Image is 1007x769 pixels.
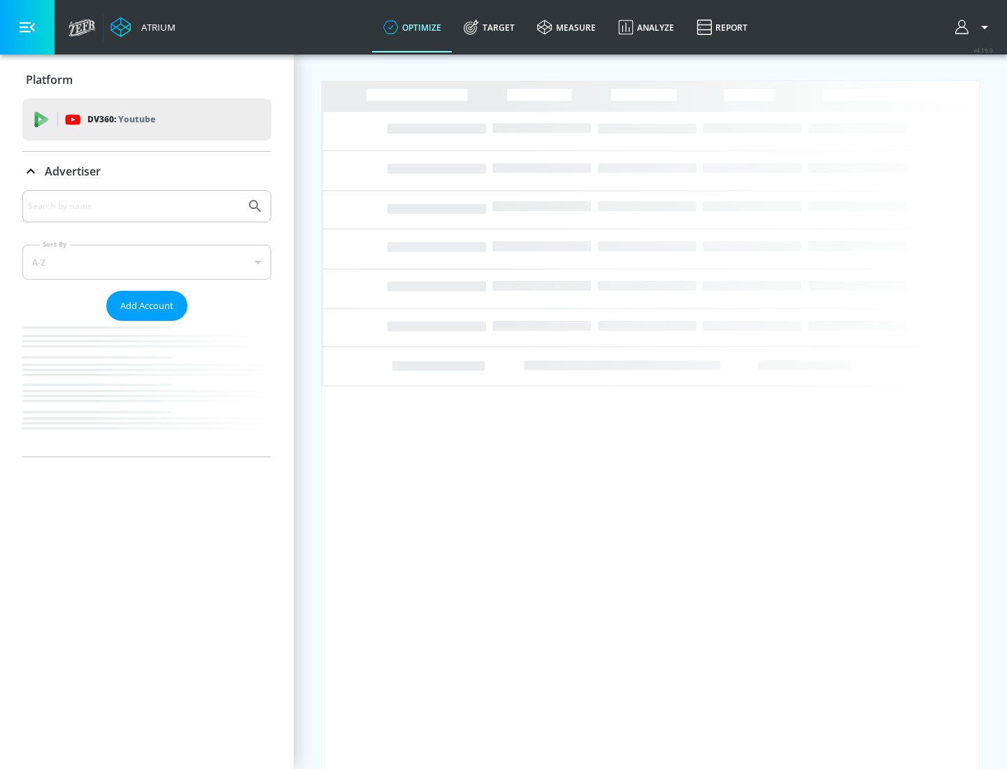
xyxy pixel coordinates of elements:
[22,190,271,457] div: Advertiser
[372,2,452,52] a: optimize
[110,17,176,38] a: Atrium
[973,46,993,54] span: v 4.19.0
[685,2,759,52] a: Report
[120,298,173,314] span: Add Account
[28,197,240,215] input: Search by name
[106,291,187,321] button: Add Account
[26,72,73,87] p: Platform
[607,2,685,52] a: Analyze
[22,60,271,99] div: Platform
[526,2,607,52] a: measure
[136,21,176,34] div: Atrium
[452,2,526,52] a: Target
[22,321,271,457] nav: list of Advertiser
[22,245,271,280] div: A-Z
[22,152,271,191] div: Advertiser
[45,164,101,179] p: Advertiser
[118,112,155,127] p: Youtube
[40,240,70,249] label: Sort By
[87,112,155,127] p: DV360:
[22,99,271,141] div: DV360: Youtube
